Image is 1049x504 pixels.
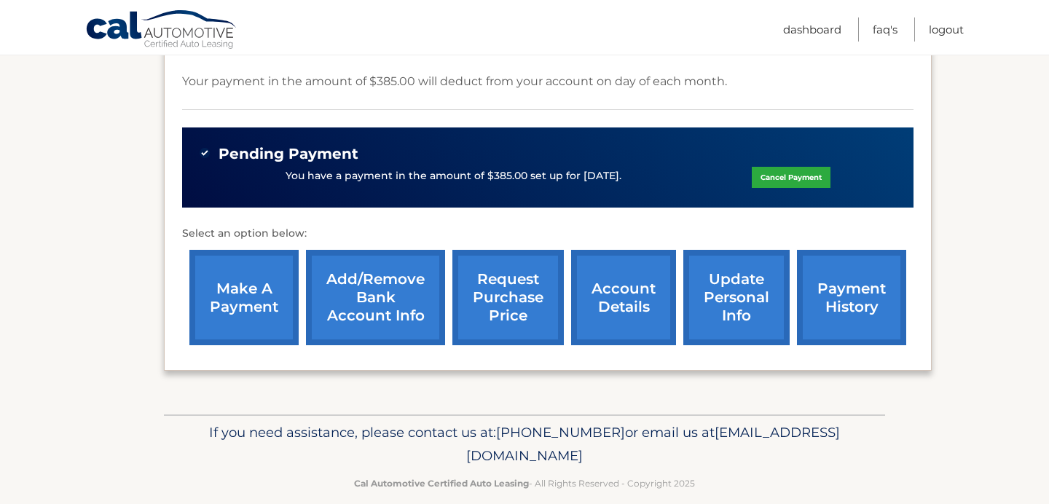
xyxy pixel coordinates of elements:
a: FAQ's [873,17,897,42]
a: request purchase price [452,250,564,345]
strong: Cal Automotive Certified Auto Leasing [354,478,529,489]
a: Logout [929,17,964,42]
a: update personal info [683,250,790,345]
a: Cancel Payment [752,167,830,188]
a: Add/Remove bank account info [306,250,445,345]
span: Pending Payment [219,145,358,163]
p: If you need assistance, please contact us at: or email us at [173,421,876,468]
p: - All Rights Reserved - Copyright 2025 [173,476,876,491]
a: make a payment [189,250,299,345]
p: You have a payment in the amount of $385.00 set up for [DATE]. [286,168,621,184]
a: account details [571,250,676,345]
img: check-green.svg [200,148,210,158]
a: Cal Automotive [85,9,238,52]
a: payment history [797,250,906,345]
span: [PHONE_NUMBER] [496,424,625,441]
a: Dashboard [783,17,841,42]
span: [EMAIL_ADDRESS][DOMAIN_NAME] [466,424,840,464]
p: Select an option below: [182,225,914,243]
p: Your payment in the amount of $385.00 will deduct from your account on day of each month. [182,71,727,92]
